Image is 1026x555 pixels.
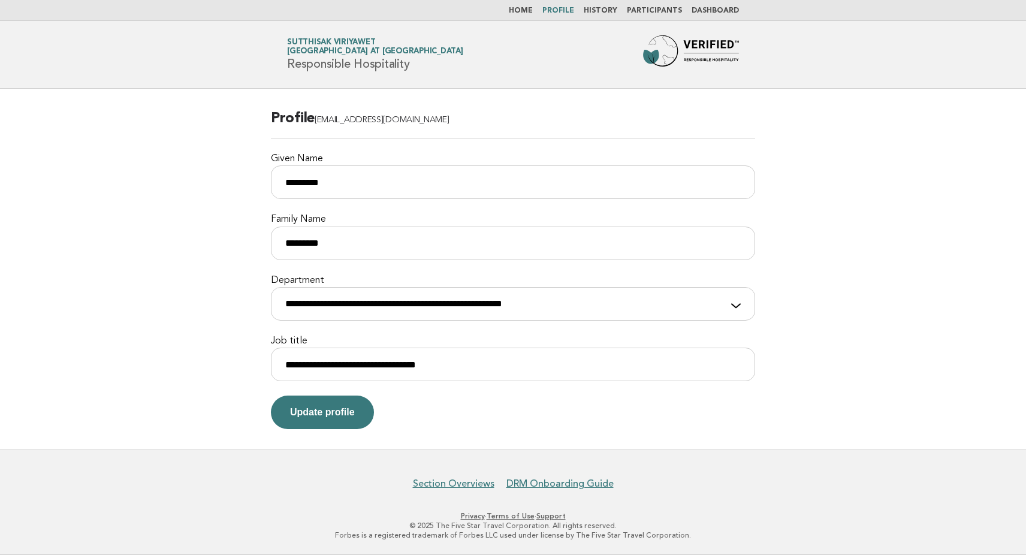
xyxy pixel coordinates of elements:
span: [EMAIL_ADDRESS][DOMAIN_NAME] [315,116,449,125]
p: · · [146,511,880,521]
a: Terms of Use [487,512,535,520]
a: History [584,7,617,14]
img: Forbes Travel Guide [643,35,739,74]
a: Privacy [461,512,485,520]
label: Department [271,275,755,287]
a: Sutthisak Viriyawet[GEOGRAPHIC_DATA] at [GEOGRAPHIC_DATA] [287,38,463,55]
a: Participants [627,7,682,14]
a: DRM Onboarding Guide [506,478,614,490]
label: Family Name [271,213,755,226]
a: Home [509,7,533,14]
p: © 2025 The Five Star Travel Corporation. All rights reserved. [146,521,880,530]
a: Dashboard [692,7,739,14]
h1: Responsible Hospitality [287,39,463,70]
button: Update profile [271,396,374,429]
a: Support [536,512,566,520]
a: Profile [542,7,574,14]
p: Forbes is a registered trademark of Forbes LLC used under license by The Five Star Travel Corpora... [146,530,880,540]
span: [GEOGRAPHIC_DATA] at [GEOGRAPHIC_DATA] [287,48,463,56]
h2: Profile [271,109,755,138]
label: Job title [271,335,755,348]
label: Given Name [271,153,755,165]
a: Section Overviews [413,478,494,490]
